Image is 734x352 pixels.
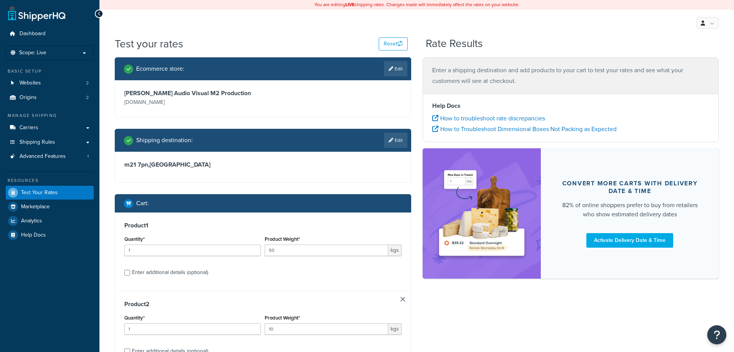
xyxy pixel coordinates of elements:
[388,323,402,335] span: kgs
[6,228,94,242] a: Help Docs
[124,300,402,308] h3: Product 2
[124,270,130,276] input: Enter additional details (optional)
[432,65,710,86] p: Enter a shipping destination and add products to your cart to test your rates and see what your c...
[432,125,617,133] a: How to Troubleshoot Dimensional Boxes Not Packing as Expected
[20,153,66,160] span: Advanced Features
[6,112,94,119] div: Manage Shipping
[265,236,300,242] label: Product Weight*
[559,201,700,219] div: 82% of online shoppers prefer to buy from retailers who show estimated delivery dates
[6,149,94,164] a: Advanced Features1
[20,31,46,37] span: Dashboard
[384,133,407,148] a: Edit
[384,61,407,76] a: Edit
[434,160,530,267] img: feature-image-ddt-36eae7f7280da8017bfb280eaccd9c446f90b1fe08728e4019434db127062ab4.png
[19,50,46,56] span: Scope: Live
[86,80,89,86] span: 2
[115,36,183,51] h1: Test your rates
[6,91,94,105] li: Origins
[124,222,402,229] h3: Product 1
[21,204,50,210] span: Marketplace
[124,236,145,242] label: Quantity*
[559,180,700,195] div: Convert more carts with delivery date & time
[6,135,94,149] a: Shipping Rules
[6,68,94,75] div: Basic Setup
[426,38,483,50] h2: Rate Results
[432,101,710,110] h4: Help Docs
[21,218,42,224] span: Analytics
[400,297,405,302] a: Remove Item
[124,315,145,321] label: Quantity*
[6,121,94,135] a: Carriers
[124,97,261,108] p: [DOMAIN_NAME]
[6,214,94,228] a: Analytics
[20,80,41,86] span: Websites
[124,161,402,169] h3: m21 7pn , [GEOGRAPHIC_DATA]
[132,267,208,278] div: Enter additional details (optional)
[388,245,402,256] span: kgs
[586,233,673,248] a: Activate Delivery Date & Time
[86,94,89,101] span: 2
[345,1,355,8] b: LIVE
[707,325,726,344] button: Open Resource Center
[6,91,94,105] a: Origins2
[20,139,55,146] span: Shipping Rules
[265,315,300,321] label: Product Weight*
[6,149,94,164] li: Advanced Features
[6,27,94,41] a: Dashboard
[136,200,149,207] h2: Cart :
[20,125,38,131] span: Carriers
[87,153,89,160] span: 1
[432,114,545,123] a: How to troubleshoot rate discrepancies
[136,65,184,72] h2: Ecommerce store :
[6,200,94,214] a: Marketplace
[6,76,94,90] li: Websites
[6,177,94,184] div: Resources
[124,89,261,97] h3: [PERSON_NAME] Audio Visual M2 Production
[20,94,37,101] span: Origins
[136,137,193,144] h2: Shipping destination :
[124,323,261,335] input: 0.0
[265,245,388,256] input: 0.00
[265,323,388,335] input: 0.00
[124,245,261,256] input: 0.0
[379,37,408,50] button: Reset
[6,76,94,90] a: Websites2
[6,186,94,200] a: Test Your Rates
[21,232,46,238] span: Help Docs
[21,190,58,196] span: Test Your Rates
